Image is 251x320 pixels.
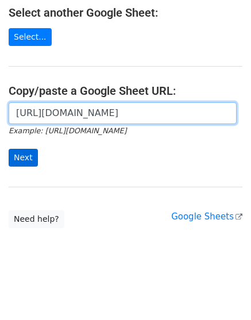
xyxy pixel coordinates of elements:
a: Google Sheets [171,211,242,222]
h4: Copy/paste a Google Sheet URL: [9,84,242,98]
a: Select... [9,28,52,46]
a: Need help? [9,210,64,228]
input: Next [9,149,38,167]
input: Paste your Google Sheet URL here [9,102,237,124]
small: Example: [URL][DOMAIN_NAME] [9,126,126,135]
h4: Select another Google Sheet: [9,6,242,20]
